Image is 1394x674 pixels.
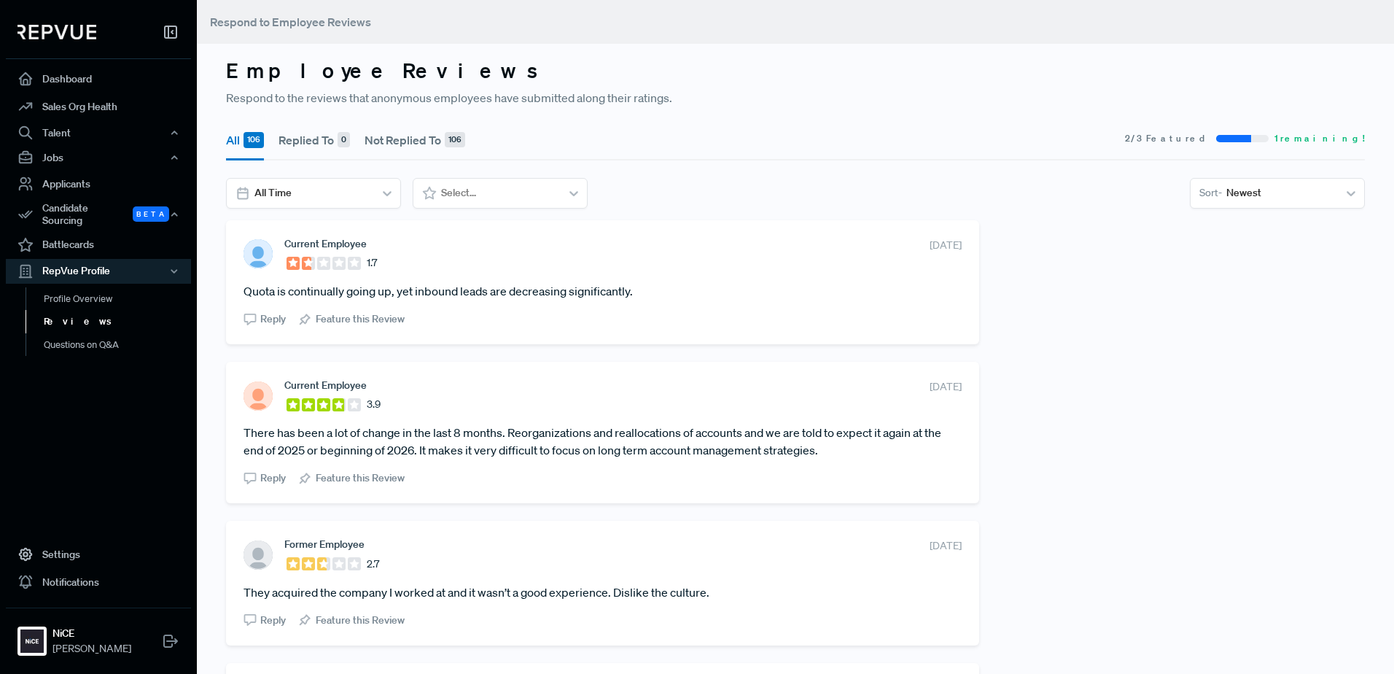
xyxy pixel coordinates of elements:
[260,470,286,486] span: Reply
[52,626,131,641] strong: NiCE
[226,120,264,160] button: All 106
[244,132,264,148] div: 106
[1274,132,1365,145] span: 1 remaining!
[26,287,211,311] a: Profile Overview
[365,120,465,160] button: Not Replied To 106
[930,238,962,253] span: [DATE]
[6,198,191,231] div: Candidate Sourcing
[226,89,1365,106] p: Respond to the reviews that anonymous employees have submitted along their ratings.
[244,424,962,459] article: There has been a lot of change in the last 8 months. Reorganizations and reallocations of account...
[6,568,191,596] a: Notifications
[260,311,286,327] span: Reply
[367,397,381,412] span: 3.9
[6,198,191,231] button: Candidate Sourcing Beta
[6,231,191,259] a: Battlecards
[316,470,405,486] span: Feature this Review
[6,120,191,145] button: Talent
[210,15,371,29] span: Respond to Employee Reviews
[6,170,191,198] a: Applicants
[367,255,377,271] span: 1.7
[284,538,365,550] span: Former Employee
[20,630,44,653] img: NiCE
[26,333,211,357] a: Questions on Q&A
[26,310,211,333] a: Reviews
[1125,132,1210,145] span: 2 / 3 Featured
[284,238,367,249] span: Current Employee
[244,282,962,300] article: Quota is continually going up, yet inbound leads are decreasing significantly.
[930,538,962,554] span: [DATE]
[226,58,1365,83] h3: Employee Reviews
[133,206,169,222] span: Beta
[260,613,286,628] span: Reply
[1199,185,1222,201] span: Sort -
[6,259,191,284] button: RepVue Profile
[367,557,379,572] span: 2.7
[52,641,131,656] span: [PERSON_NAME]
[279,120,350,160] button: Replied To 0
[316,613,405,628] span: Feature this Review
[338,132,350,148] div: 0
[6,145,191,170] button: Jobs
[316,311,405,327] span: Feature this Review
[6,541,191,568] a: Settings
[284,379,367,391] span: Current Employee
[17,25,96,39] img: RepVue
[244,584,962,601] article: They acquired the company I worked at and it wasn’t a good experience. Dislike the culture.
[6,65,191,93] a: Dashboard
[6,93,191,120] a: Sales Org Health
[6,608,191,662] a: NiCENiCE[PERSON_NAME]
[930,379,962,395] span: [DATE]
[445,132,465,148] div: 106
